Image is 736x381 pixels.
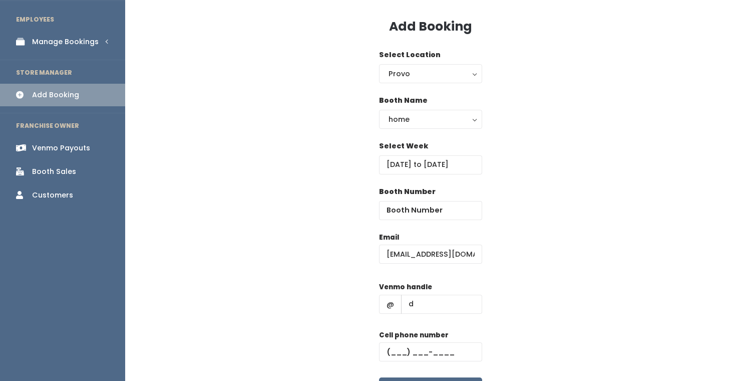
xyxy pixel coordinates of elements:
[379,245,482,264] input: @ .
[32,90,79,100] div: Add Booking
[379,50,441,60] label: Select Location
[32,37,99,47] div: Manage Bookings
[389,20,472,34] h3: Add Booking
[379,155,482,174] input: Select week
[379,282,432,292] label: Venmo handle
[379,342,482,361] input: (___) ___-____
[379,233,399,243] label: Email
[379,110,482,129] button: home
[389,114,473,125] div: home
[379,95,428,106] label: Booth Name
[379,64,482,83] button: Provo
[32,166,76,177] div: Booth Sales
[379,201,482,220] input: Booth Number
[32,190,73,201] div: Customers
[389,68,473,79] div: Provo
[379,141,428,151] label: Select Week
[379,295,402,314] span: @
[32,143,90,153] div: Venmo Payouts
[379,330,449,340] label: Cell phone number
[379,186,436,197] label: Booth Number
